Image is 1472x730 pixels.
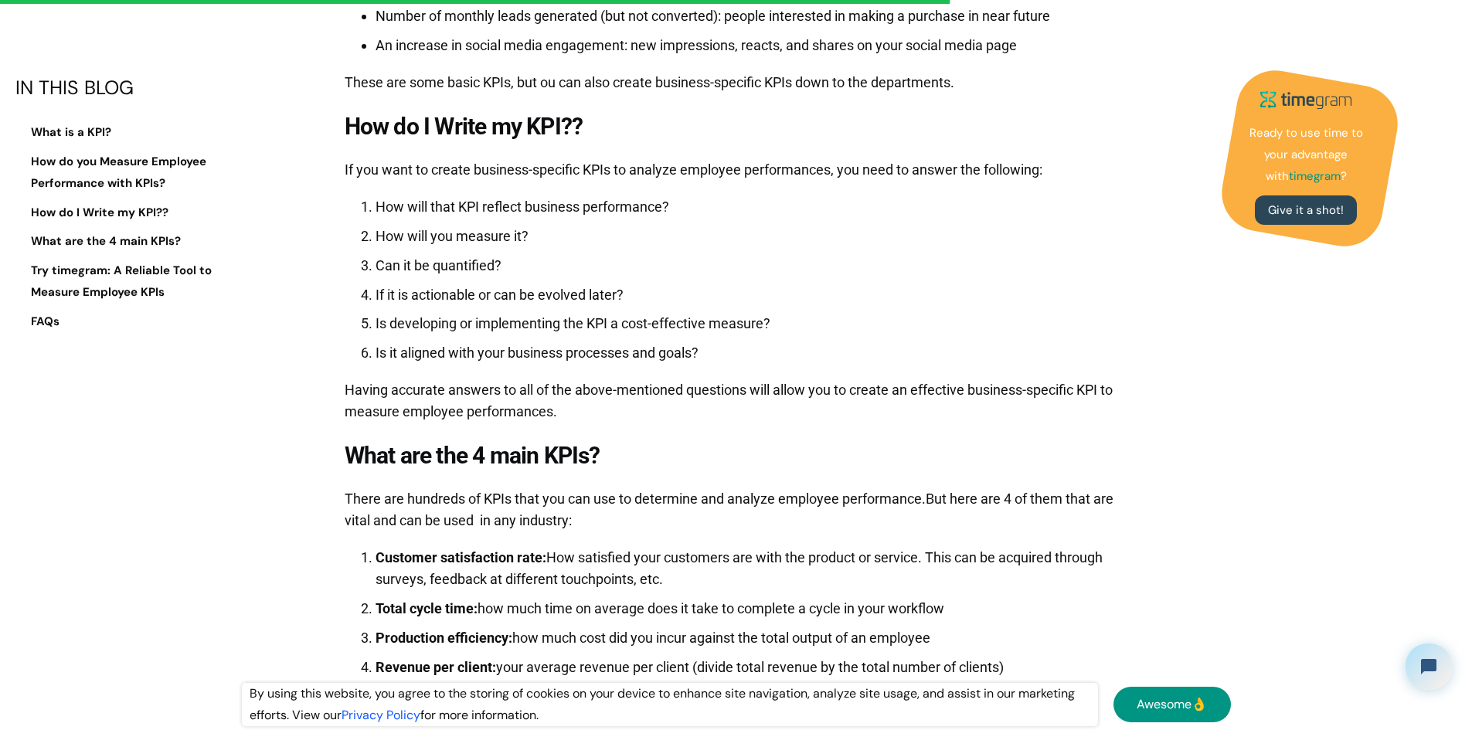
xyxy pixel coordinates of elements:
[15,77,247,99] div: IN THIS BLOG
[345,151,1136,188] p: If you want to create business-specific KPIs to analyze employee performances, you need to answer...
[376,547,1136,590] li: How satisfied your customers are with the product or service. This can be acquired through survey...
[376,598,1136,620] li: how much time on average does it take to complete a cycle in your workflow
[376,226,1136,247] li: How will you measure it?
[376,600,478,616] strong: Total cycle time:
[31,124,111,140] strong: What is a KPI?
[376,196,1136,218] li: How will that KPI reflect business performance?
[376,35,1136,56] li: An increase in social media engagement: new impressions, reacts, and shares on your social media ...
[376,657,1136,678] li: your average revenue per client (divide total revenue by the total number of clients)
[376,284,1136,306] li: If it is actionable or can be evolved later?
[345,113,583,140] strong: How do I Write my KPI??
[1255,195,1357,225] a: Give it a shot!
[376,313,1136,334] li: Is developing or implementing the KPI a cost-effective measure?
[345,64,1136,101] p: These are some basic KPIs, but ou can also create business-specific KPIs down to the departments.
[15,202,247,224] a: How do I Write my KPI??
[31,154,206,191] strong: How do you Measure Employee Performance with KPIs?
[1113,687,1231,722] a: Awesome👌
[376,255,1136,277] li: Can it be quantified?
[345,372,1136,430] p: Having accurate answers to all of the above-mentioned questions will allow you to create an effec...
[31,314,59,329] strong: FAQs
[376,5,1136,27] li: Number of monthly leads generated (but not converted): people interested in making a purchase in ...
[15,122,247,144] a: What is a KPI?
[376,342,1136,364] li: Is it aligned with your business processes and goals?
[1289,168,1341,184] strong: timegram
[15,260,247,304] a: Try timegram: A Reliable Tool to Measure Employee KPIs
[376,627,1136,649] li: how much cost did you incur against the total output of an employee
[376,630,512,646] strong: Production efficiency:
[345,480,1136,539] p: There are hundreds of KPIs that you can use to determine and analyze employee performance.But her...
[15,311,247,333] a: FAQs
[342,707,420,723] a: Privacy Policy
[376,659,496,675] strong: Revenue per client:
[376,549,546,565] strong: Customer satisfaction rate:
[1252,85,1360,115] img: timegram logo
[1392,630,1465,703] iframe: Tidio Chat
[1244,123,1368,188] p: Ready to use time to your advantage with ?
[31,263,212,300] strong: Try timegram: A Reliable Tool to Measure Employee KPIs
[31,205,168,220] strong: How do I Write my KPI??
[242,683,1098,726] div: By using this website, you agree to the storing of cookies on your device to enhance site navigat...
[15,151,247,195] a: How do you Measure Employee Performance with KPIs?
[15,232,247,253] a: What are the 4 main KPIs?
[31,234,181,250] strong: What are the 4 main KPIs?
[345,442,600,469] strong: What are the 4 main KPIs?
